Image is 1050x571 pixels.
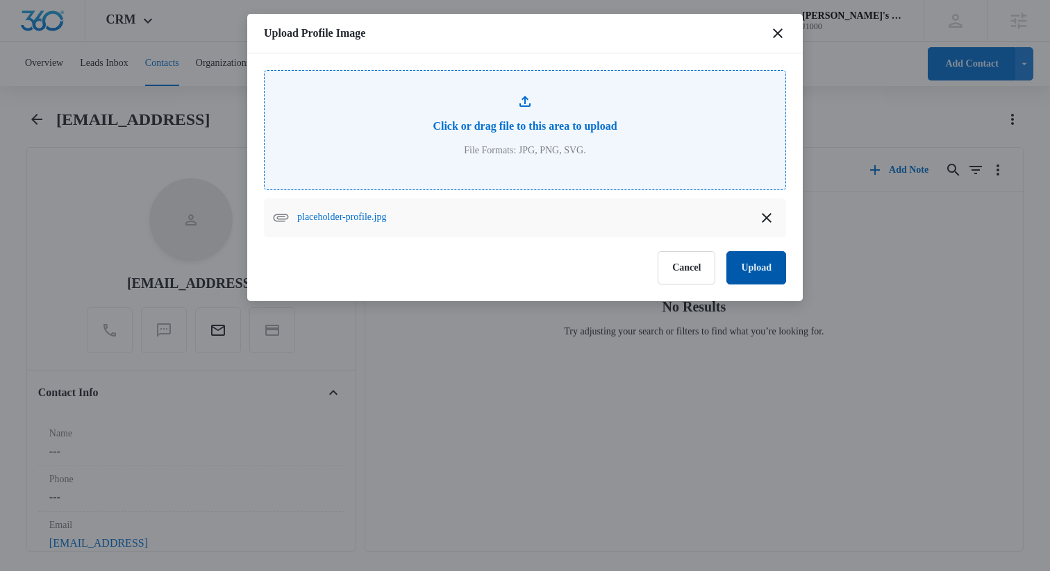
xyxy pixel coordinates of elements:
[658,251,715,284] button: Cancel
[756,207,778,229] button: delete
[726,251,786,284] button: Upload
[297,210,386,226] p: placeholder-profile.jpg
[264,25,365,42] h1: Upload Profile Image
[769,25,786,42] button: close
